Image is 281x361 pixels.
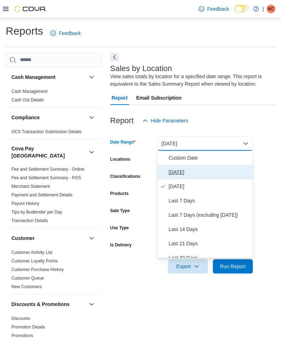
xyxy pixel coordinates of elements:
[207,5,229,12] span: Feedback
[11,218,48,223] a: Transaction Details
[110,53,119,61] button: Next
[110,139,136,145] label: Date Range
[11,301,70,308] h3: Discounts & Promotions
[262,5,264,13] p: |
[11,210,62,215] a: Tips by Budtender per Day
[11,284,42,289] a: New Customers
[11,89,47,94] span: Cash Management
[213,259,253,274] button: Run Report
[11,192,72,198] span: Payment and Settlement Details
[11,259,58,264] a: Customer Loyalty Points
[11,184,50,189] a: Merchant Statement
[110,225,129,231] label: Use Type
[169,225,250,234] span: Last 14 Days
[110,208,130,214] label: Sale Type
[11,276,44,281] a: Customer Queue
[11,166,85,172] span: Fee and Settlement Summary - Online
[110,73,272,88] div: View sales totals by location for a specified date range. This report is equivalent to the Sales ...
[169,182,250,191] span: [DATE]
[11,129,82,134] a: OCS Transaction Submission Details
[110,242,132,248] label: Is Delivery
[110,116,134,125] h3: Report
[11,258,58,264] span: Customer Loyalty Points
[11,267,64,272] span: Customer Purchase History
[268,5,275,13] span: MC
[6,165,102,228] div: Cova Pay [GEOGRAPHIC_DATA]
[220,263,246,270] span: Run Report
[11,333,33,338] a: Promotions
[110,156,131,162] label: Locations
[6,127,102,139] div: Compliance
[6,87,102,107] div: Cash Management
[11,250,52,255] span: Customer Activity List
[11,167,85,172] a: Fee and Settlement Summary - Online
[11,324,45,330] span: Promotion Details
[11,184,50,189] span: Merchant Statement
[11,192,72,197] a: Payment and Settlement Details
[11,175,81,180] a: Fee and Settlement Summary - POS
[47,26,83,40] a: Feedback
[11,74,86,81] button: Cash Management
[11,114,86,121] button: Compliance
[11,209,62,215] span: Tips by Budtender per Day
[169,154,250,162] span: Custom Date
[87,234,96,242] button: Customer
[87,148,96,156] button: Cova Pay [GEOGRAPHIC_DATA]
[87,73,96,81] button: Cash Management
[169,196,250,205] span: Last 7 Days
[267,5,275,13] div: Milo Che
[11,145,86,159] button: Cova Pay [GEOGRAPHIC_DATA]
[110,191,129,196] label: Products
[110,64,172,73] h3: Sales by Location
[11,275,44,281] span: Customer Queue
[87,113,96,122] button: Compliance
[168,259,208,274] button: Export
[139,114,191,128] button: Hide Parameters
[172,259,204,274] span: Export
[169,168,250,176] span: [DATE]
[151,117,188,124] span: Hide Parameters
[169,239,250,248] span: Last 21 Days
[110,174,140,179] label: Classifications
[11,316,30,321] span: Discounts
[6,314,102,343] div: Discounts & Promotions
[11,89,47,94] a: Cash Management
[169,254,250,262] span: Last 30 Days
[11,316,30,321] a: Discounts
[11,97,44,102] a: Cash Out Details
[11,235,35,242] h3: Customer
[11,201,39,206] span: Payout History
[59,30,81,37] span: Feedback
[235,5,250,12] input: Dark Mode
[11,201,39,206] a: Payout History
[157,151,253,258] div: Select listbox
[11,97,44,103] span: Cash Out Details
[11,267,64,272] a: Customer Purchase History
[11,74,56,81] h3: Cash Management
[112,91,128,105] span: Report
[196,2,232,16] a: Feedback
[11,325,45,330] a: Promotion Details
[6,248,102,294] div: Customer
[11,235,86,242] button: Customer
[11,301,86,308] button: Discounts & Promotions
[169,211,250,219] span: Last 7 Days (excluding [DATE])
[87,300,96,309] button: Discounts & Promotions
[157,136,253,151] button: [DATE]
[11,114,40,121] h3: Compliance
[11,175,81,181] span: Fee and Settlement Summary - POS
[14,5,46,12] img: Cova
[136,91,182,105] span: Email Subscription
[11,333,33,339] span: Promotions
[6,24,43,38] h1: Reports
[11,250,52,255] a: Customer Activity List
